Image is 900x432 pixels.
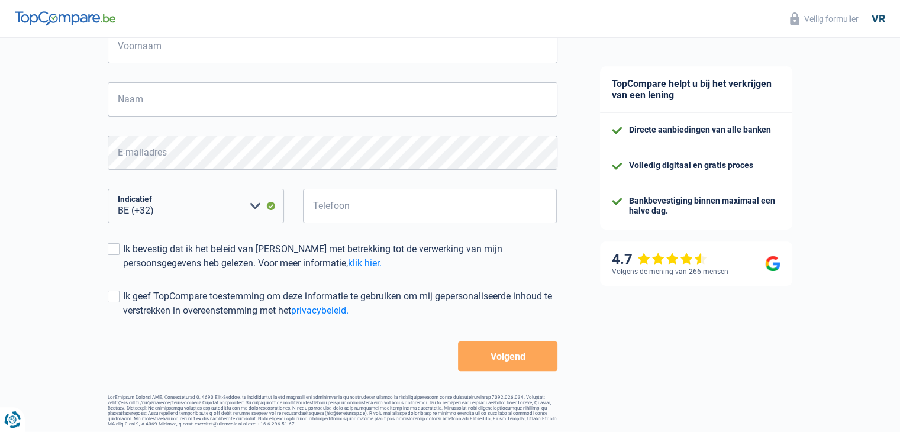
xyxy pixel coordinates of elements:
font: Veilig formulier [804,14,859,24]
font: Volledig digitaal en gratis proces [629,160,753,170]
font: Volgend [490,351,525,362]
a: klik hier. [348,257,382,269]
font: TopCompare helpt u bij het verkrijgen van een lening [612,78,772,101]
img: TopCompare-logo [15,11,115,25]
a: privacybeleid. [291,305,349,316]
font: 4.7 [612,251,633,267]
button: Veilig formulier [783,9,866,28]
font: Ik geef TopCompare toestemming om deze informatie te gebruiken om mij gepersonaliseerde inhoud te... [123,291,552,316]
input: 401020304 [303,189,557,223]
button: Volgend [458,341,557,371]
font: Ik bevestig dat ik het beleid van [PERSON_NAME] met betrekking tot de verwerking van mijn persoon... [123,243,502,269]
font: Bankbevestiging binnen maximaal een halve dag. [629,196,775,215]
font: LorEmipsum Dolorsi AME, Consecteturad 0, 4690 Elit-Seddoe, te incididuntut la etd magnaali eni ad... [108,395,557,427]
font: Directe aanbiedingen van alle banken [629,125,771,134]
font: vr [872,12,885,25]
font: Volgens de mening van 266 mensen [612,267,728,276]
img: Advertisement [3,236,4,237]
